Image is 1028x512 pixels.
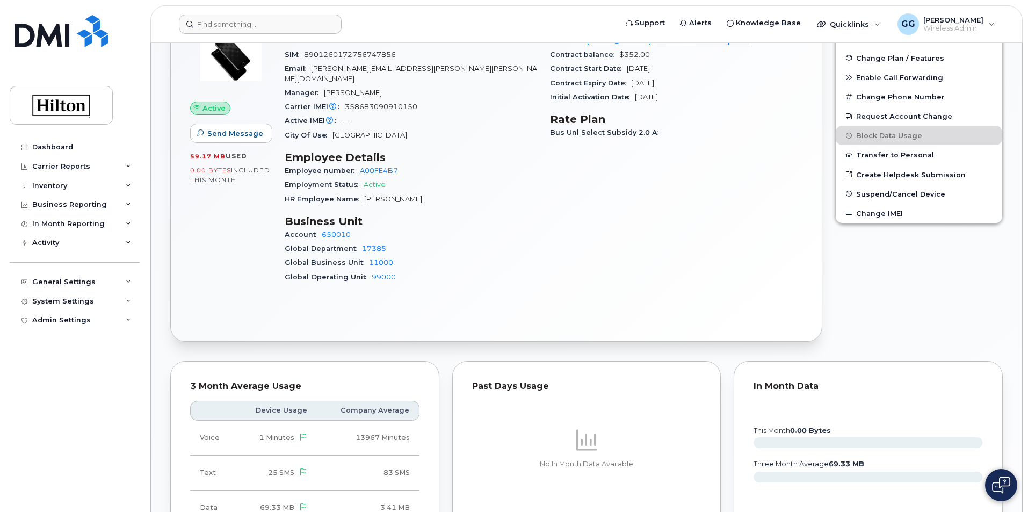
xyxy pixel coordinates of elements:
[285,103,345,111] span: Carrier IMEI
[753,460,864,468] text: three month average
[190,124,272,143] button: Send Message
[207,128,263,139] span: Send Message
[672,12,719,34] a: Alerts
[809,13,888,35] div: Quicklinks
[856,74,943,82] span: Enable Call Forwarding
[631,79,654,87] span: [DATE]
[364,195,422,203] span: [PERSON_NAME]
[753,427,831,435] text: this month
[790,427,831,435] tspan: 0.00 Bytes
[856,54,944,62] span: Change Plan / Features
[179,15,342,34] input: Find something...
[923,16,983,24] span: [PERSON_NAME]
[332,131,407,139] span: [GEOGRAPHIC_DATA]
[235,401,317,420] th: Device Usage
[836,87,1002,106] button: Change Phone Number
[268,468,294,477] span: 25 SMS
[317,421,419,456] td: 13967 Minutes
[635,93,658,101] span: [DATE]
[369,258,393,266] a: 11000
[316,37,347,45] span: iPhone 7
[345,103,417,111] span: 358683090910150
[324,89,382,97] span: [PERSON_NAME]
[285,181,364,189] span: Employment Status
[317,456,419,491] td: 83 SMS
[923,24,983,33] span: Wireless Admin
[836,126,1002,145] button: Block Data Usage
[890,13,1002,35] div: Gwendolyn Garrison
[618,12,672,34] a: Support
[754,381,983,392] div: In Month Data
[285,131,332,139] span: City Of Use
[285,273,372,281] span: Global Operating Unit
[901,18,915,31] span: GG
[836,48,1002,68] button: Change Plan / Features
[285,89,324,97] span: Manager
[190,166,270,184] span: included this month
[836,68,1002,87] button: Enable Call Forwarding
[635,18,665,28] span: Support
[285,64,311,73] span: Email
[736,18,801,28] span: Knowledge Base
[285,258,369,266] span: Global Business Unit
[226,152,247,160] span: used
[285,37,316,45] span: Device
[719,12,808,34] a: Knowledge Base
[550,51,619,59] span: Contract balance
[199,26,263,91] img: image20231002-3703462-p7zgru.jpeg
[285,244,362,253] span: Global Department
[285,151,537,164] h3: Employee Details
[830,20,869,28] span: Quicklinks
[550,37,587,45] span: Account
[202,103,226,113] span: Active
[550,128,663,136] span: Bus Unl Select Subsidy 2.0 A
[190,456,235,491] td: Text
[342,117,349,125] span: —
[372,273,396,281] a: 99000
[285,117,342,125] span: Active IMEI
[285,167,360,175] span: Employee number
[304,51,396,59] span: 8901260172756747856
[317,401,419,420] th: Company Average
[364,181,386,189] span: Active
[836,184,1002,204] button: Suspend/Cancel Device
[360,167,398,175] a: A00FE4B7
[285,230,322,239] span: Account
[619,51,650,59] span: $352.00
[992,477,1010,494] img: Open chat
[836,204,1002,223] button: Change IMEI
[285,195,364,203] span: HR Employee Name
[836,106,1002,126] button: Request Account Change
[836,145,1002,164] button: Transfer to Personal
[550,93,635,101] span: Initial Activation Date
[472,381,701,392] div: Past Days Usage
[856,190,945,198] span: Suspend/Cancel Device
[190,421,235,456] td: Voice
[689,18,712,28] span: Alerts
[550,79,631,87] span: Contract Expiry Date
[550,64,627,73] span: Contract Start Date
[472,459,701,469] p: No In Month Data Available
[550,113,802,126] h3: Rate Plan
[190,153,226,160] span: 59.17 MB
[285,64,537,82] span: [PERSON_NAME][EMAIL_ADDRESS][PERSON_NAME][PERSON_NAME][DOMAIN_NAME]
[285,51,304,59] span: SIM
[362,244,386,253] a: 17385
[836,165,1002,184] a: Create Helpdesk Submission
[627,64,650,73] span: [DATE]
[285,215,537,228] h3: Business Unit
[322,230,351,239] a: 650010
[829,460,864,468] tspan: 69.33 MB
[259,434,294,442] span: 1 Minutes
[260,503,294,511] span: 69.33 MB
[190,167,231,174] span: 0.00 Bytes
[190,381,419,392] div: 3 Month Average Usage
[587,37,750,45] a: [PHONE_NUMBER] - T-Mobile - Hilton Corp Main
